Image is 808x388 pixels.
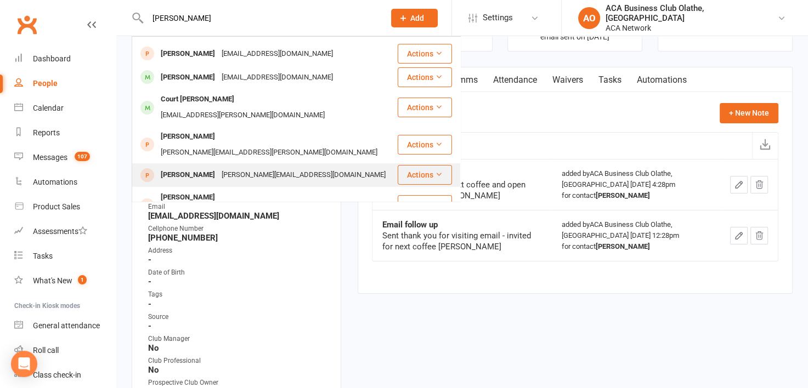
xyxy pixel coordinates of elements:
[11,351,37,377] div: Open Intercom Messenger
[148,365,326,375] strong: No
[606,3,777,23] div: ACA Business Club Olathe, [GEOGRAPHIC_DATA]
[410,14,424,22] span: Add
[148,233,326,243] strong: [PHONE_NUMBER]
[596,191,650,199] strong: [PERSON_NAME]
[33,370,81,379] div: Class check-in
[75,152,90,161] span: 107
[157,107,328,123] div: [EMAIL_ADDRESS][PERSON_NAME][DOMAIN_NAME]
[14,244,116,269] a: Tasks
[440,67,485,93] a: Comms
[629,67,694,93] a: Automations
[148,255,326,265] strong: -
[720,103,778,123] button: + New Note
[398,98,452,117] button: Actions
[562,241,710,252] div: for contact
[148,343,326,353] strong: No
[485,67,545,93] a: Attendance
[483,5,513,30] span: Settings
[148,378,326,388] div: Prospective Club Owner
[148,246,326,256] div: Address
[148,312,326,322] div: Source
[596,242,650,250] strong: [PERSON_NAME]
[562,168,710,201] div: added by ACA Business Club Olathe, [GEOGRAPHIC_DATA] [DATE] 4:28pm
[398,67,452,87] button: Actions
[157,70,218,85] div: [PERSON_NAME]
[14,195,116,219] a: Product Sales
[382,220,438,230] strong: Email follow up
[148,267,326,278] div: Date of Birth
[33,79,58,88] div: People
[14,338,116,363] a: Roll call
[398,135,452,155] button: Actions
[33,346,59,355] div: Roll call
[148,289,326,300] div: Tags
[218,70,336,85] div: [EMAIL_ADDRESS][DOMAIN_NAME]
[218,46,336,62] div: [EMAIL_ADDRESS][DOMAIN_NAME]
[33,153,67,162] div: Messages
[33,54,71,63] div: Dashboard
[14,219,116,244] a: Assessments
[591,67,629,93] a: Tasks
[14,170,116,195] a: Automations
[606,23,777,33] div: ACA Network
[218,167,389,183] div: [PERSON_NAME][EMAIL_ADDRESS][DOMAIN_NAME]
[562,219,710,252] div: added by ACA Business Club Olathe, [GEOGRAPHIC_DATA] [DATE] 12:28pm
[157,46,218,62] div: [PERSON_NAME]
[398,44,452,64] button: Actions
[398,165,452,185] button: Actions
[398,195,452,215] button: Actions
[157,129,218,145] div: [PERSON_NAME]
[78,275,87,284] span: 1
[372,133,752,159] input: Search notes
[14,96,116,121] a: Calendar
[157,167,218,183] div: [PERSON_NAME]
[14,269,116,293] a: What's New1
[391,9,438,27] button: Add
[382,230,542,252] div: Sent thank you for visiting email - invited for next coffee [PERSON_NAME]
[562,190,710,201] div: for contact
[33,227,87,236] div: Assessments
[148,356,326,366] div: Club Professional
[148,202,326,212] div: Email
[33,202,80,211] div: Product Sales
[148,277,326,287] strong: -
[157,145,381,161] div: [PERSON_NAME][EMAIL_ADDRESS][PERSON_NAME][DOMAIN_NAME]
[14,145,116,170] a: Messages 107
[148,299,326,309] strong: -
[518,32,632,41] p: email sent on [DATE]
[33,252,53,260] div: Tasks
[578,7,600,29] div: AO
[14,47,116,71] a: Dashboard
[382,179,542,201] div: Personal invite to next coffee and open house on 9/18 [PERSON_NAME]
[157,92,238,107] div: Court [PERSON_NAME]
[33,104,64,112] div: Calendar
[33,321,100,330] div: General attendance
[14,313,116,338] a: General attendance kiosk mode
[148,321,326,331] strong: -
[14,71,116,96] a: People
[14,121,116,145] a: Reports
[545,67,591,93] a: Waivers
[13,11,41,38] a: Clubworx
[148,224,326,234] div: Cellphone Number
[14,363,116,387] a: Class kiosk mode
[33,178,77,186] div: Automations
[33,128,60,137] div: Reports
[157,190,218,206] div: [PERSON_NAME]
[144,10,377,26] input: Search...
[33,276,72,285] div: What's New
[148,211,326,221] strong: [EMAIL_ADDRESS][DOMAIN_NAME]
[148,334,326,344] div: Club Manager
